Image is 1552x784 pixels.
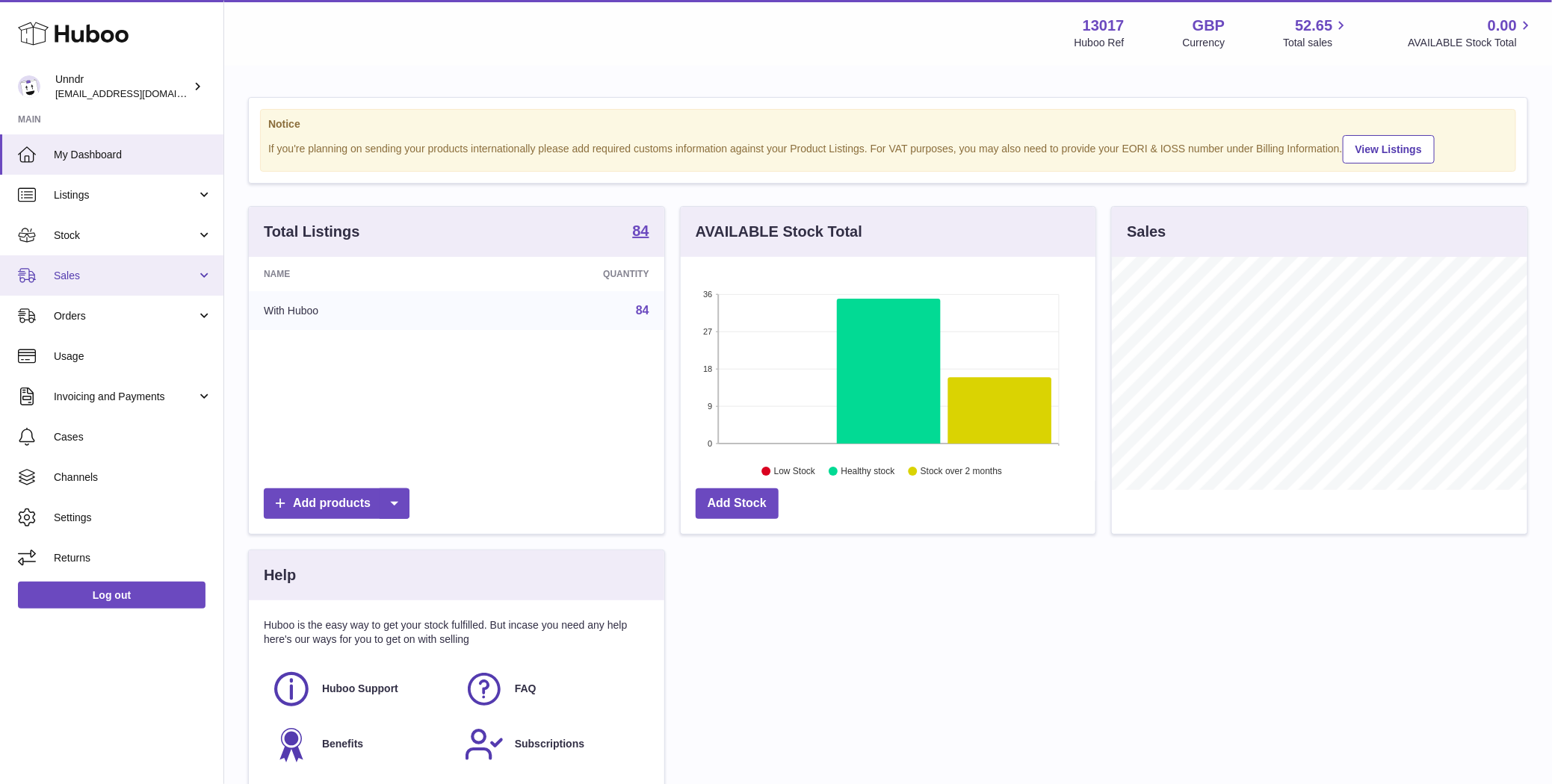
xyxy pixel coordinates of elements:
a: Huboo Support [271,669,449,709]
h3: Sales [1127,222,1166,242]
span: FAQ [515,682,537,696]
p: Huboo is the easy way to get your stock fulfilled. But incase you need any help here's our ways f... [264,618,649,647]
a: FAQ [464,669,642,709]
a: Add products [264,488,409,519]
span: AVAILABLE Stock Total [1408,36,1534,50]
text: Low Stock [774,467,816,477]
span: Huboo Support [322,682,398,696]
a: 84 [632,223,649,241]
strong: Notice [268,117,1508,131]
h3: AVAILABLE Stock Total [696,222,862,242]
div: Unndr [55,72,190,101]
span: Subscriptions [515,737,584,751]
text: 27 [703,327,712,336]
div: Currency [1183,36,1225,50]
span: Returns [54,551,212,565]
span: Invoicing and Payments [54,390,197,404]
h3: Total Listings [264,222,360,242]
span: Stock [54,228,197,243]
span: Usage [54,349,212,364]
text: 36 [703,290,712,299]
text: 9 [708,402,712,411]
strong: 84 [632,223,649,238]
span: Orders [54,309,197,323]
img: sofiapanwar@gmail.com [18,75,40,98]
div: Huboo Ref [1075,36,1125,50]
h3: Help [264,565,296,585]
strong: 13017 [1083,16,1125,36]
strong: GBP [1193,16,1225,36]
text: 18 [703,364,712,373]
a: Benefits [271,724,449,765]
span: Benefits [322,737,363,751]
th: Quantity [468,257,664,291]
a: 52.65 Total sales [1283,16,1350,50]
a: Subscriptions [464,724,642,765]
text: Stock over 2 months [921,467,1002,477]
span: 52.65 [1295,16,1332,36]
th: Name [249,257,468,291]
a: 84 [636,304,649,317]
div: If you're planning on sending your products internationally please add required customs informati... [268,133,1508,164]
span: Total sales [1283,36,1350,50]
span: Sales [54,269,197,283]
text: Healthy stock [841,467,895,477]
span: [EMAIL_ADDRESS][DOMAIN_NAME] [55,87,220,99]
a: View Listings [1343,135,1435,164]
span: 0.00 [1488,16,1517,36]
td: With Huboo [249,291,468,330]
a: Log out [18,582,205,609]
span: Settings [54,511,212,525]
text: 0 [708,439,712,448]
span: My Dashboard [54,148,212,162]
a: 0.00 AVAILABLE Stock Total [1408,16,1534,50]
a: Add Stock [696,488,779,519]
span: Cases [54,430,212,444]
span: Channels [54,470,212,485]
span: Listings [54,188,197,202]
